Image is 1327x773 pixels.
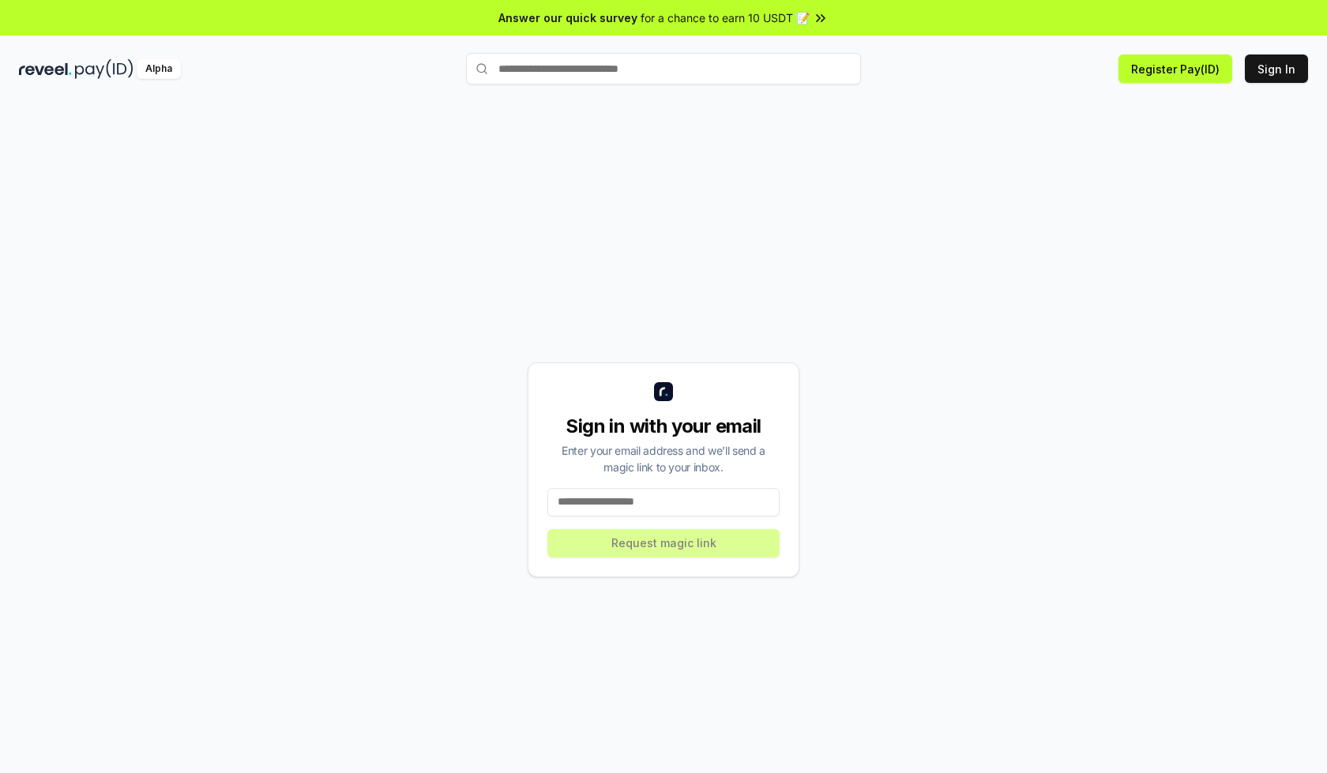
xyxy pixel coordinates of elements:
img: pay_id [75,59,133,79]
span: Answer our quick survey [498,9,637,26]
img: logo_small [654,382,673,401]
img: reveel_dark [19,59,72,79]
div: Sign in with your email [547,414,780,439]
button: Sign In [1245,54,1308,83]
div: Enter your email address and we’ll send a magic link to your inbox. [547,442,780,475]
div: Alpha [137,59,181,79]
span: for a chance to earn 10 USDT 📝 [641,9,810,26]
button: Register Pay(ID) [1118,54,1232,83]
